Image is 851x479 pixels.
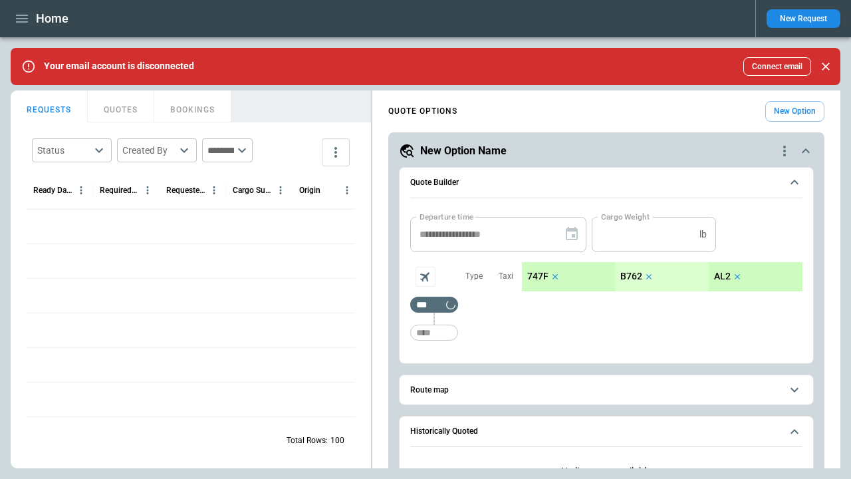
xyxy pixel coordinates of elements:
[777,143,792,159] div: quote-option-actions
[122,144,176,157] div: Created By
[410,325,458,341] div: Too short
[410,178,459,187] h6: Quote Builder
[272,182,289,199] button: Cargo Summary column menu
[139,182,156,199] button: Required Date & Time (UTC) column menu
[420,144,507,158] h5: New Option Name
[816,57,835,76] button: Close
[522,262,802,291] div: scrollable content
[399,143,814,159] button: New Option Namequote-option-actions
[410,168,802,198] button: Quote Builder
[410,416,802,447] button: Historically Quoted
[33,186,72,195] div: Ready Date & Time (UTC)
[88,90,154,122] button: QUOTES
[36,11,68,27] h1: Home
[322,138,350,166] button: more
[100,186,139,195] div: Required Date & Time (UTC)
[287,435,328,446] p: Total Rows:
[601,211,650,222] label: Cargo Weight
[499,271,513,282] p: Taxi
[767,9,840,28] button: New Request
[37,144,90,157] div: Status
[299,186,320,195] div: Origin
[338,182,356,199] button: Origin column menu
[410,386,449,395] h6: Route map
[816,52,835,81] div: dismiss
[11,90,88,122] button: REQUESTS
[205,182,223,199] button: Requested Route column menu
[410,427,478,436] h6: Historically Quoted
[233,186,272,195] div: Cargo Summary
[410,375,802,405] button: Route map
[410,217,802,347] div: Quote Builder
[166,186,205,195] div: Requested Route
[620,271,642,282] p: B762
[527,271,548,282] p: 747F
[416,267,435,287] span: Aircraft selection
[465,271,483,282] p: Type
[388,108,457,114] h4: QUOTE OPTIONS
[765,101,824,122] button: New Option
[410,297,458,313] div: Too short
[44,61,194,72] p: Your email account is disconnected
[699,229,707,240] p: lb
[420,211,474,222] label: Departure time
[330,435,344,446] p: 100
[72,182,90,199] button: Ready Date & Time (UTC) column menu
[714,271,731,282] p: AL2
[743,57,811,76] button: Connect email
[154,90,231,122] button: BOOKINGS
